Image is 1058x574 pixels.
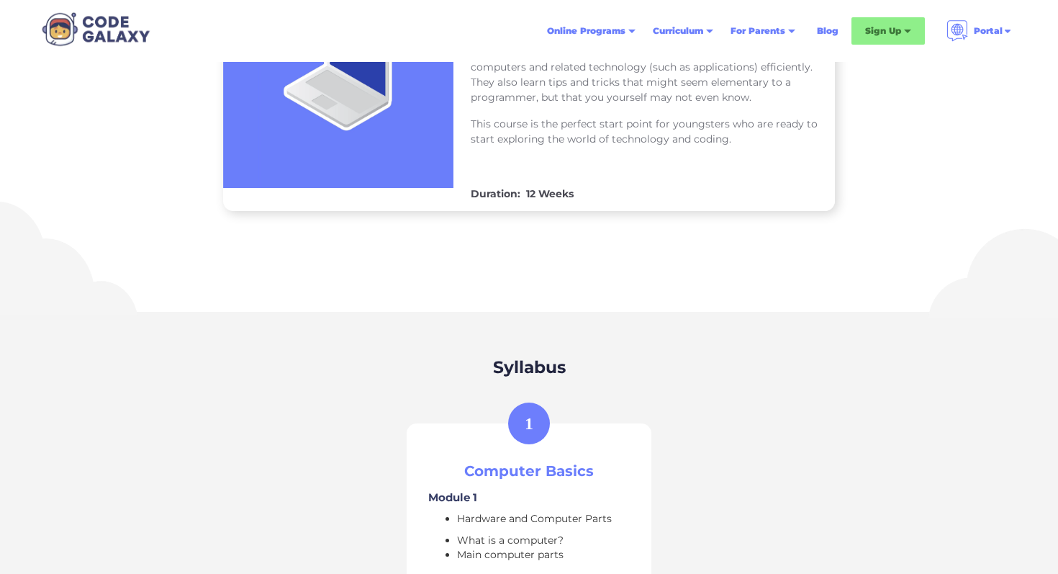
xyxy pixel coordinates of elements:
[722,18,804,44] div: For Parents
[731,24,785,38] div: For Parents
[547,24,625,38] div: Online Programs
[428,490,477,504] strong: Module 1
[914,218,1058,319] img: Cloud Illustration
[457,511,630,526] li: Hardware and Computer Parts
[525,415,533,432] div: 1
[865,24,901,38] div: Sign Up
[428,462,630,480] h3: Computer Basics
[653,24,703,38] div: Curriculum
[526,185,574,202] h4: 12 Weeks
[851,17,925,45] div: Sign Up
[538,18,644,44] div: Online Programs
[644,18,722,44] div: Curriculum
[974,24,1003,38] div: Portal
[457,547,630,562] li: Main computer parts
[938,14,1021,48] div: Portal
[471,158,818,174] p: ‍
[471,45,818,105] p: In this course, young kids acquire the knowledge and ability to use computers and related technol...
[471,117,818,147] p: This course is the perfect start point for youngsters who are ready to start exploring the world ...
[493,355,566,380] h2: Syllabus
[471,185,520,202] h4: Duration:
[808,18,847,44] a: Blog
[457,533,630,547] li: What is a computer?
